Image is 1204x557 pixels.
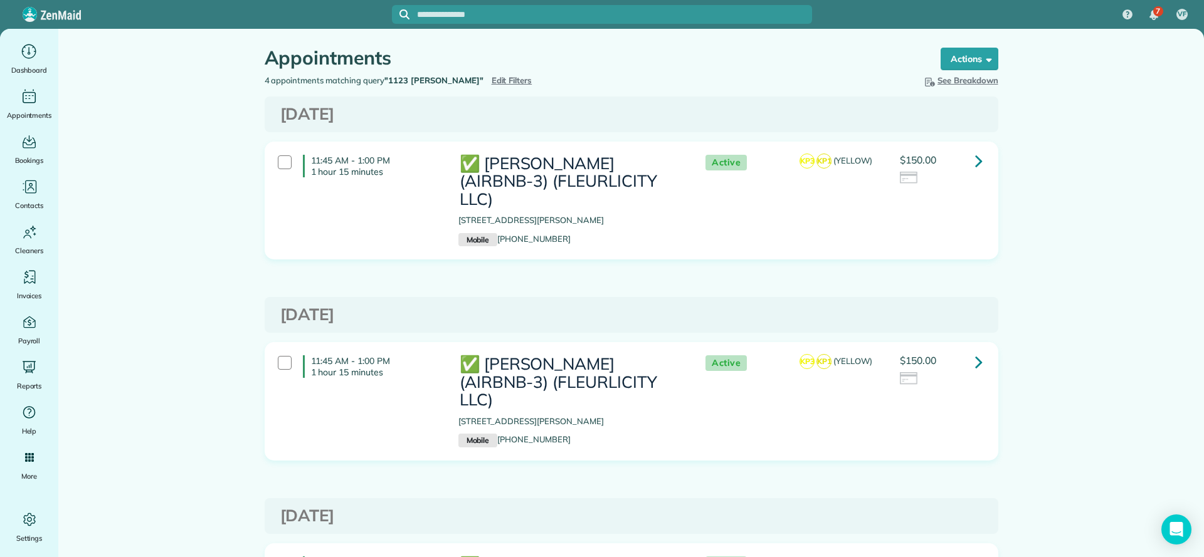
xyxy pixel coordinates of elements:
[5,177,53,212] a: Contacts
[458,214,680,227] p: [STREET_ADDRESS][PERSON_NAME]
[1178,9,1186,19] span: VF
[16,532,43,544] span: Settings
[15,244,43,257] span: Cleaners
[1141,1,1167,29] div: 7 unread notifications
[384,75,483,85] strong: "1123 [PERSON_NAME]"
[833,356,872,366] span: (YELLOW)
[311,166,440,177] p: 1 hour 15 minutes
[5,222,53,257] a: Cleaners
[458,234,571,244] a: Mobile[PHONE_NUMBER]
[941,48,998,70] button: Actions
[458,434,571,444] a: Mobile[PHONE_NUMBER]
[1156,6,1160,16] span: 7
[458,233,497,247] small: Mobile
[17,380,42,392] span: Reports
[18,335,41,347] span: Payroll
[900,154,936,166] span: $150.00
[900,172,919,185] img: icon_credit_card_neutral-3d9a980bd25ce6dbb0f2033d7200983694762465c175678fcbc2d8f4bc43548e.png
[705,155,747,170] span: Active
[816,354,832,369] span: KP1
[5,357,53,392] a: Reports
[900,372,919,386] img: icon_credit_card_neutral-3d9a980bd25ce6dbb0f2033d7200983694762465c175678fcbc2d8f4bc43548e.png
[15,154,44,167] span: Bookings
[399,9,409,19] svg: Focus search
[11,64,47,76] span: Dashboard
[1161,514,1191,544] div: Open Intercom Messenger
[458,415,680,428] p: [STREET_ADDRESS][PERSON_NAME]
[816,154,832,169] span: KP1
[5,132,53,167] a: Bookings
[21,470,37,482] span: More
[5,267,53,302] a: Invoices
[7,109,52,122] span: Appointments
[5,509,53,544] a: Settings
[458,355,680,409] h3: ✅ [PERSON_NAME] (AIRBNB-3) (FLEURLICITY LLC)
[303,355,440,378] h4: 11:45 AM - 1:00 PM
[255,75,631,87] div: 4 appointments matching query
[17,289,42,302] span: Invoices
[280,507,983,525] h3: [DATE]
[5,86,53,122] a: Appointments
[705,355,747,371] span: Active
[392,9,409,19] button: Focus search
[280,105,983,123] h3: [DATE]
[265,48,917,68] h1: Appointments
[280,306,983,324] h3: [DATE]
[833,155,872,165] span: (YELLOW)
[5,41,53,76] a: Dashboard
[800,354,815,369] span: KP3
[458,434,497,447] small: Mobile
[5,402,53,437] a: Help
[303,155,440,177] h4: 11:45 AM - 1:00 PM
[922,75,998,87] button: See Breakdown
[900,354,936,367] span: $150.00
[800,154,815,169] span: KP3
[458,155,680,209] h3: ✅ [PERSON_NAME] (AIRBNB-3) (FLEURLICITY LLC)
[5,312,53,347] a: Payroll
[311,367,440,378] p: 1 hour 15 minutes
[22,425,37,437] span: Help
[492,75,532,85] a: Edit Filters
[15,199,43,212] span: Contacts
